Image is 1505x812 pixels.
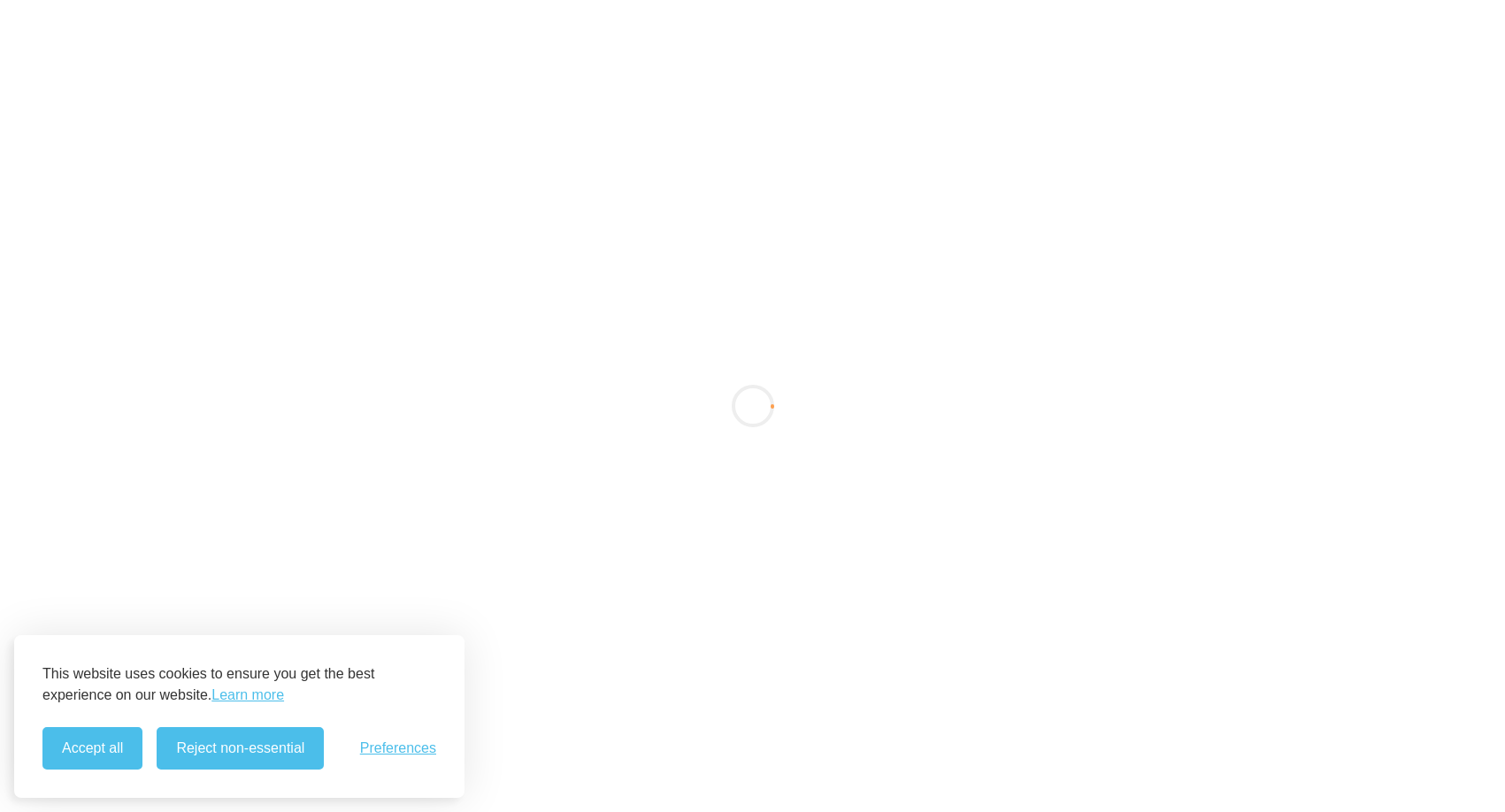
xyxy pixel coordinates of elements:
a: Learn more [211,685,284,706]
span: Preferences [360,740,436,756]
button: Toggle preferences [360,740,436,756]
p: This website uses cookies to ensure you get the best experience on our website. [42,663,436,706]
button: Reject non-essential [157,727,324,770]
button: Accept all cookies [42,727,142,770]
